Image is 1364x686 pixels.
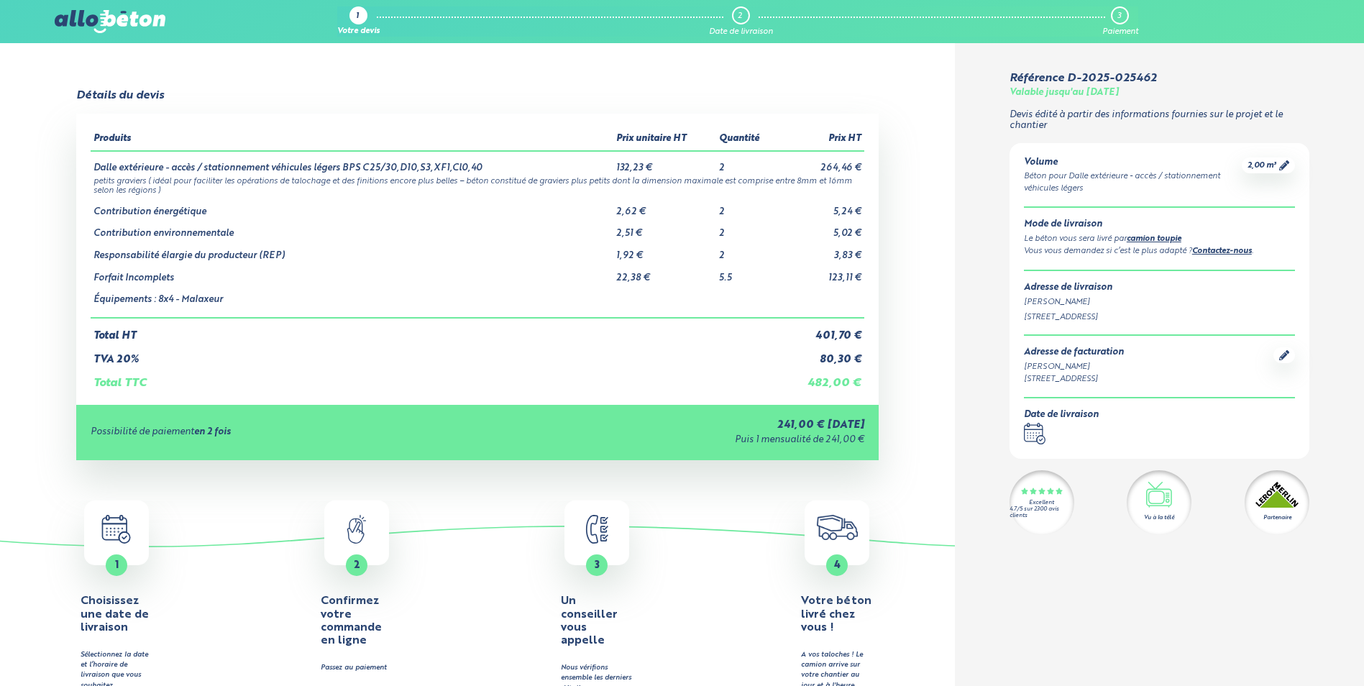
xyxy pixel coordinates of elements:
a: Contactez-nous [1192,247,1252,255]
div: 3 [1117,12,1121,21]
a: camion toupie [1127,235,1181,243]
div: Vu à la télé [1144,513,1174,522]
div: Détails du devis [76,89,164,102]
div: Vous vous demandez si c’est le plus adapté ? . [1024,245,1295,258]
span: 1 [115,560,119,570]
div: Béton pour Dalle extérieure - accès / stationnement véhicules légers [1024,170,1242,195]
a: 3 Paiement [1102,6,1138,37]
span: 2 [354,560,360,570]
div: Référence D-2025-025462 [1010,72,1156,85]
th: Produits [91,128,613,151]
td: 80,30 € [781,342,864,366]
div: Date de livraison [1024,410,1099,421]
td: Contribution environnementale [91,217,613,239]
td: 123,11 € [781,262,864,284]
td: 482,00 € [781,365,864,390]
div: Valable jusqu'au [DATE] [1010,88,1119,99]
a: 2 Date de livraison [709,6,773,37]
div: [PERSON_NAME] [1024,361,1124,373]
th: Prix unitaire HT [613,128,716,151]
span: 3 [595,560,600,570]
div: Le béton vous sera livré par [1024,233,1295,246]
div: 4.7/5 sur 2300 avis clients [1010,506,1074,519]
td: 2 [716,217,781,239]
img: truck.c7a9816ed8b9b1312949.png [817,515,858,540]
h4: Choisissez une date de livraison [81,595,152,634]
h4: Un conseiller vous appelle [561,595,633,648]
div: Date de livraison [709,27,773,37]
td: 5,24 € [781,196,864,218]
td: Contribution énergétique [91,196,613,218]
td: 5.5 [716,262,781,284]
div: 1 [356,12,359,22]
p: Devis édité à partir des informations fournies sur le projet et le chantier [1010,110,1309,131]
td: Responsabilité élargie du producteur (REP) [91,239,613,262]
td: TVA 20% [91,342,780,366]
td: Dalle extérieure - accès / stationnement véhicules légers BPS C25/30,D10,S3,XF1,Cl0,40 [91,151,613,174]
div: Partenaire [1263,513,1291,522]
td: Total HT [91,318,780,342]
td: 22,38 € [613,262,716,284]
td: 264,46 € [781,151,864,174]
td: 401,70 € [781,318,864,342]
div: 2 [738,12,742,21]
td: Total TTC [91,365,780,390]
td: Équipements : 8x4 - Malaxeur [91,283,613,318]
td: petits graviers ( idéal pour faciliter les opérations de talochage et des finitions encore plus b... [91,174,864,196]
td: 2 [716,239,781,262]
div: Passez au paiement [321,663,393,673]
div: Mode de livraison [1024,219,1295,230]
a: 1 Votre devis [337,6,380,37]
div: Possibilité de paiement [91,427,493,438]
div: Volume [1024,157,1242,168]
span: 4 [834,560,841,570]
div: [STREET_ADDRESS] [1024,311,1295,324]
div: Excellent [1029,500,1054,506]
td: Forfait Incomplets [91,262,613,284]
div: Adresse de livraison [1024,283,1295,293]
div: [STREET_ADDRESS] [1024,373,1124,385]
td: 1,92 € [613,239,716,262]
h4: Confirmez votre commande en ligne [321,595,393,648]
div: Paiement [1102,27,1138,37]
strong: en 2 fois [194,427,231,436]
td: 3,83 € [781,239,864,262]
th: Prix HT [781,128,864,151]
td: 2 [716,151,781,174]
div: 241,00 € [DATE] [493,419,864,431]
div: [PERSON_NAME] [1024,296,1295,308]
td: 2,51 € [613,217,716,239]
div: Votre devis [337,27,380,37]
td: 132,23 € [613,151,716,174]
td: 2 [716,196,781,218]
th: Quantité [716,128,781,151]
iframe: Help widget launcher [1236,630,1348,670]
a: 2 Confirmez votre commande en ligne Passez au paiement [240,500,473,674]
td: 5,02 € [781,217,864,239]
h4: Votre béton livré chez vous ! [801,595,873,634]
div: Adresse de facturation [1024,347,1124,358]
div: Puis 1 mensualité de 241,00 € [493,435,864,446]
td: 2,62 € [613,196,716,218]
img: allobéton [55,10,165,33]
